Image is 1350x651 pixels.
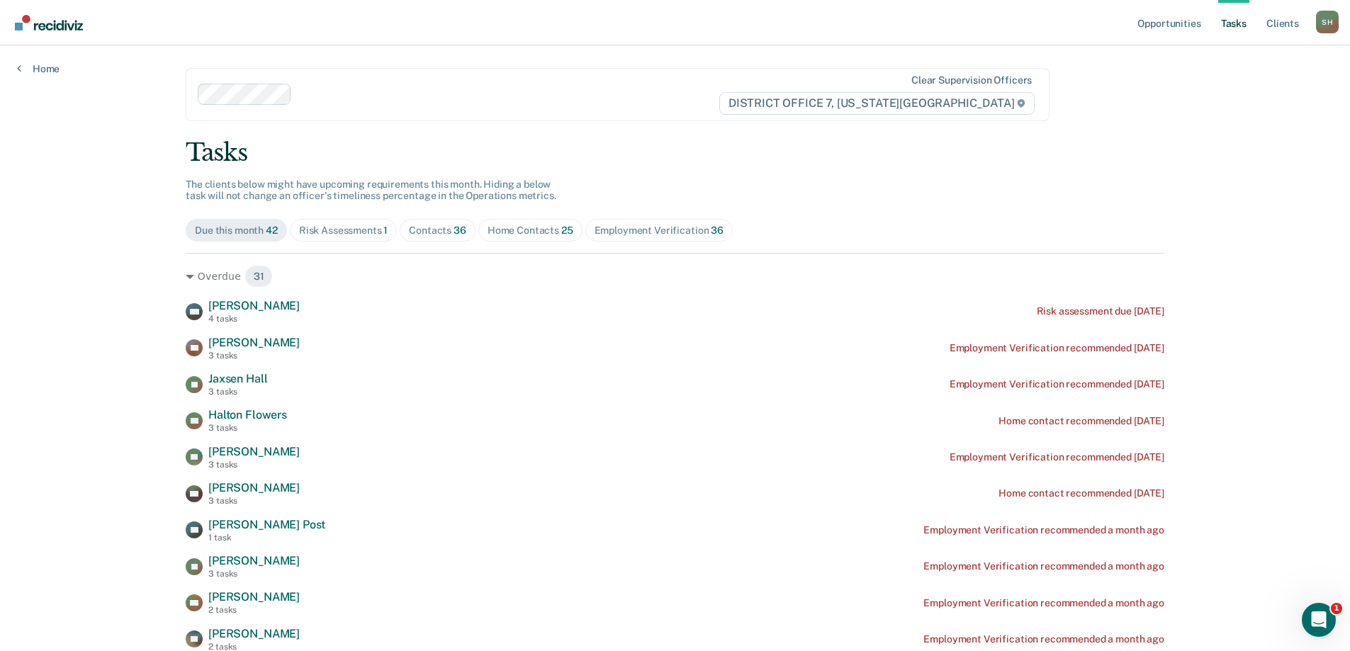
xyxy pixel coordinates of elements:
div: 3 tasks [208,423,287,433]
div: Risk assessment due [DATE] [1037,305,1164,317]
span: [PERSON_NAME] Post [208,518,325,531]
iframe: Intercom live chat [1302,603,1336,637]
div: Employment Verification recommended [DATE] [950,451,1164,463]
span: [PERSON_NAME] [208,336,300,349]
span: The clients below might have upcoming requirements this month. Hiding a below task will not chang... [186,179,556,202]
span: Halton Flowers [208,408,287,421]
div: Employment Verification recommended a month ago [923,560,1164,572]
div: Risk Assessments [299,225,388,237]
div: Due this month [195,225,278,237]
span: 1 [1331,603,1342,614]
div: S H [1316,11,1339,33]
span: 1 [383,225,388,236]
img: Recidiviz [15,15,83,30]
div: 3 tasks [208,387,267,397]
div: Home contact recommended [DATE] [999,487,1164,499]
div: 3 tasks [208,460,300,470]
div: 4 tasks [208,314,300,324]
div: 2 tasks [208,605,300,615]
div: 3 tasks [208,569,300,579]
div: Overdue 31 [186,265,1164,288]
span: 31 [244,265,274,288]
div: Home contact recommended [DATE] [999,415,1164,427]
span: 42 [266,225,278,236]
span: [PERSON_NAME] [208,481,300,494]
div: Clear supervision officers [911,74,1032,86]
button: Profile dropdown button [1316,11,1339,33]
a: Home [17,62,60,75]
span: [PERSON_NAME] [208,445,300,458]
div: 1 task [208,533,325,543]
span: 36 [454,225,466,236]
div: Employment Verification recommended a month ago [923,524,1164,536]
div: 3 tasks [208,351,300,361]
span: 36 [711,225,724,236]
span: Jaxsen Hall [208,372,267,385]
div: Employment Verification [595,225,724,237]
div: 3 tasks [208,496,300,506]
div: Contacts [409,225,466,237]
div: Tasks [186,138,1164,167]
span: [PERSON_NAME] [208,554,300,567]
div: Employment Verification recommended a month ago [923,633,1164,645]
div: Employment Verification recommended a month ago [923,597,1164,609]
span: 25 [561,225,573,236]
div: Employment Verification recommended [DATE] [950,378,1164,390]
span: [PERSON_NAME] [208,590,300,604]
span: [PERSON_NAME] [208,627,300,640]
span: DISTRICT OFFICE 7, [US_STATE][GEOGRAPHIC_DATA] [719,92,1035,115]
div: Employment Verification recommended [DATE] [950,342,1164,354]
div: Home Contacts [488,225,573,237]
span: [PERSON_NAME] [208,299,300,312]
